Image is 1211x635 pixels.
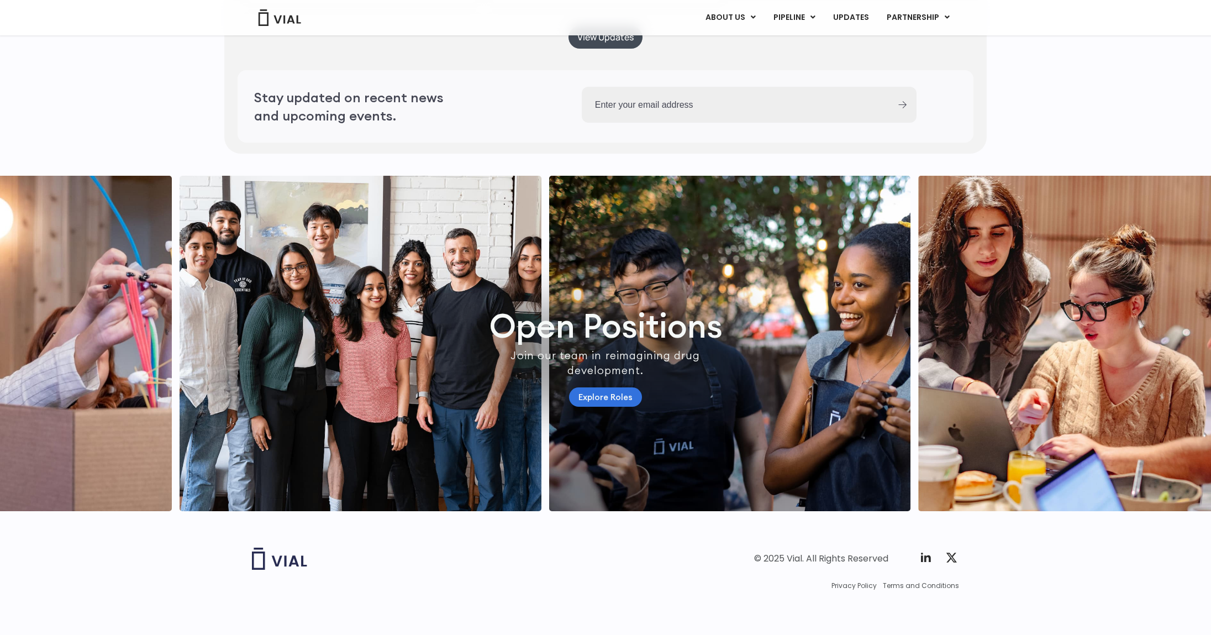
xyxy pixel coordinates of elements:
[549,176,910,511] img: http://Group%20of%20people%20smiling%20wearing%20aprons
[568,26,643,49] a: View Updates
[582,87,889,123] input: Enter your email address
[180,176,541,511] div: 7 / 7
[765,8,824,27] a: PIPELINEMenu Toggle
[577,33,634,41] span: View Updates
[252,548,307,570] img: Vial logo wih "Vial" spelled out
[180,176,541,511] img: http://Group%20of%20smiling%20people%20posing%20for%20a%20picture
[824,8,877,27] a: UPDATES
[254,88,470,124] h2: Stay updated on recent news and upcoming events.
[878,8,959,27] a: PARTNERSHIPMenu Toggle
[898,101,907,108] input: Submit
[569,387,642,407] a: Explore Roles
[257,9,302,26] img: Vial Logo
[831,581,877,591] a: Privacy Policy
[754,553,888,565] div: © 2025 Vial. All Rights Reserved
[883,581,959,591] a: Terms and Conditions
[697,8,764,27] a: ABOUT USMenu Toggle
[549,176,910,511] div: 1 / 7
